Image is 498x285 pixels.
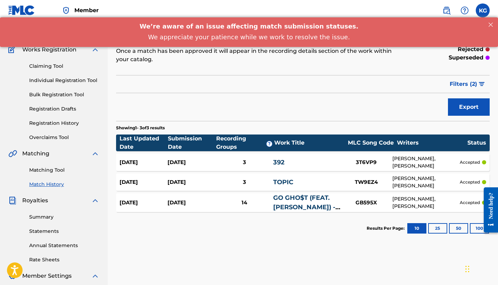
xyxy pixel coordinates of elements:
div: 3 [215,178,273,186]
div: 3 [215,158,273,166]
button: Export [448,98,490,116]
span: Member [74,6,99,14]
p: superseded [449,54,483,62]
a: Statements [29,228,99,235]
div: Work Title [274,139,345,147]
div: Status [467,139,486,147]
a: Matching Tool [29,166,99,174]
div: [DATE] [168,199,215,207]
span: We’re aware of an issue affecting match submission statuses. [140,5,359,13]
p: Once a match has been approved it will appear in the recording details section of the work within... [116,47,404,64]
a: Overclaims Tool [29,134,99,141]
div: Writers [397,139,467,147]
a: Registration History [29,120,99,127]
span: ? [267,141,272,147]
img: filter [479,82,485,86]
p: Results Per Page: [367,225,406,231]
img: Top Rightsholder [62,6,70,15]
a: Public Search [440,3,454,17]
div: [DATE] [168,178,215,186]
img: search [442,6,451,15]
span: Matching [22,149,49,158]
img: Royalties [8,196,17,205]
span: We appreciate your patience while we work to resolve the issue. [148,16,350,23]
a: Registration Drafts [29,105,99,113]
div: [DATE] [168,158,215,166]
p: accepted [460,199,480,206]
div: [DATE] [120,178,168,186]
span: Royalties [22,196,48,205]
div: 3T6VP9 [340,158,392,166]
a: TOPIC [273,178,293,186]
p: rejected [458,45,483,54]
span: Filters ( 2 ) [450,80,477,88]
iframe: Chat Widget [463,252,498,285]
img: expand [91,272,99,280]
p: accepted [460,159,480,165]
img: expand [91,46,99,54]
a: Match History [29,181,99,188]
div: MLC Song Code [345,139,397,147]
img: Member Settings [8,272,17,280]
div: [PERSON_NAME], [PERSON_NAME] [392,175,460,189]
button: 50 [449,223,468,234]
div: User Menu [476,3,490,17]
a: Individual Registration Tool [29,77,99,84]
a: Bulk Registration Tool [29,91,99,98]
button: Filters (2) [446,75,490,93]
a: Summary [29,213,99,221]
a: Claiming Tool [29,63,99,70]
p: Showing 1 - 3 of 3 results [116,125,165,131]
div: [PERSON_NAME], [PERSON_NAME] [392,155,460,170]
div: Drag [465,259,470,279]
button: 25 [428,223,447,234]
div: [DATE] [120,199,168,207]
div: 14 [215,199,273,207]
iframe: Resource Center [479,180,498,240]
a: Rate Sheets [29,256,99,263]
div: Recording Groups [216,135,274,151]
img: expand [91,196,99,205]
span: Works Registration [22,46,76,54]
div: Help [458,3,472,17]
img: Matching [8,149,17,158]
a: 392 [273,158,285,166]
img: MLC Logo [8,5,35,15]
span: Member Settings [22,272,72,280]
a: GO GHO$T (FEAT. [PERSON_NAME]) - INTERLUDE [273,194,335,220]
div: Last Updated Date [120,135,168,151]
img: expand [91,149,99,158]
div: Submission Date [168,135,216,151]
div: [DATE] [120,158,168,166]
img: help [460,6,469,15]
div: [PERSON_NAME], [PERSON_NAME] [392,195,460,210]
button: 100 [470,223,489,234]
div: TW9EZ4 [340,178,392,186]
img: Works Registration [8,46,17,54]
p: accepted [460,179,480,185]
a: Annual Statements [29,242,99,249]
div: GB595X [340,199,392,207]
button: 10 [407,223,426,234]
